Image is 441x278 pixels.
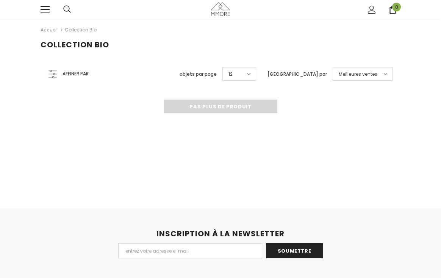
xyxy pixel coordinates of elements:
[63,70,89,78] span: Affiner par
[65,27,97,33] a: Collection Bio
[267,70,327,78] label: [GEOGRAPHIC_DATA] par
[339,70,377,78] span: Meilleures ventes
[180,70,217,78] label: objets par page
[266,243,323,258] input: Soumettre
[211,2,230,16] img: Cas MMORE
[156,228,285,239] span: INSCRIPTION À LA NEWSLETTER
[41,39,109,50] span: Collection Bio
[118,243,262,258] input: Email Address
[41,25,58,34] a: Accueil
[392,3,401,11] span: 0
[389,6,397,14] a: 0
[228,70,233,78] span: 12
